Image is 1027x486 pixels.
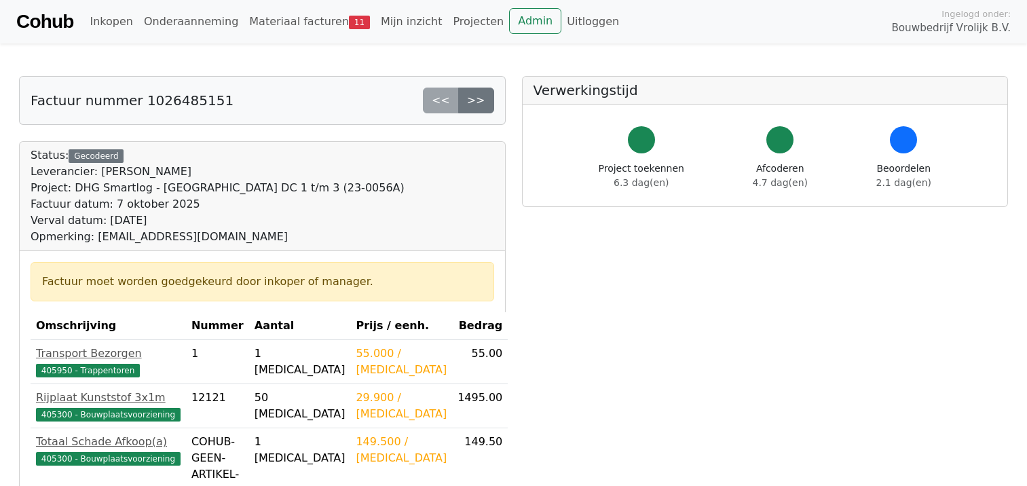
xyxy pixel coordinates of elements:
div: Totaal Schade Afkoop(a) [36,434,181,450]
a: Inkopen [84,8,138,35]
a: >> [458,88,494,113]
th: Nummer [186,312,249,340]
div: 29.900 / [MEDICAL_DATA] [356,390,447,422]
td: 1495.00 [452,384,508,428]
a: Cohub [16,5,73,38]
a: Transport Bezorgen405950 - Trappentoren [36,345,181,378]
h5: Verwerkingstijd [534,82,997,98]
div: Rijplaat Kunststof 3x1m [36,390,181,406]
a: Admin [509,8,561,34]
a: Totaal Schade Afkoop(a)405300 - Bouwplaatsvoorziening [36,434,181,466]
div: 1 [MEDICAL_DATA] [255,345,346,378]
div: Verval datum: [DATE] [31,212,405,229]
th: Omschrijving [31,312,186,340]
div: Beoordelen [876,162,931,190]
th: Aantal [249,312,351,340]
td: 1 [186,340,249,384]
span: Bouwbedrijf Vrolijk B.V. [891,20,1011,36]
div: Afcoderen [753,162,808,190]
span: 11 [349,16,370,29]
div: Factuur moet worden goedgekeurd door inkoper of manager. [42,274,483,290]
th: Bedrag [452,312,508,340]
div: Transport Bezorgen [36,345,181,362]
div: Project toekennen [599,162,684,190]
div: Leverancier: [PERSON_NAME] [31,164,405,180]
a: Onderaanneming [138,8,244,35]
span: 6.3 dag(en) [614,177,669,188]
div: Factuur datum: 7 oktober 2025 [31,196,405,212]
h5: Factuur nummer 1026485151 [31,92,234,109]
a: Uitloggen [561,8,624,35]
td: 55.00 [452,340,508,384]
div: 1 [MEDICAL_DATA] [255,434,346,466]
span: 4.7 dag(en) [753,177,808,188]
span: 405300 - Bouwplaatsvoorziening [36,452,181,466]
a: Projecten [447,8,509,35]
div: 55.000 / [MEDICAL_DATA] [356,345,447,378]
div: Opmerking: [EMAIL_ADDRESS][DOMAIN_NAME] [31,229,405,245]
span: 405950 - Trappentoren [36,364,140,377]
span: 2.1 dag(en) [876,177,931,188]
span: 405300 - Bouwplaatsvoorziening [36,408,181,422]
a: Mijn inzicht [375,8,448,35]
td: 12121 [186,384,249,428]
span: Ingelogd onder: [941,7,1011,20]
th: Prijs / eenh. [350,312,452,340]
a: Materiaal facturen11 [244,8,375,35]
div: 149.500 / [MEDICAL_DATA] [356,434,447,466]
div: Status: [31,147,405,245]
div: Project: DHG Smartlog - [GEOGRAPHIC_DATA] DC 1 t/m 3 (23-0056A) [31,180,405,196]
div: Gecodeerd [69,149,124,163]
a: Rijplaat Kunststof 3x1m405300 - Bouwplaatsvoorziening [36,390,181,422]
div: 50 [MEDICAL_DATA] [255,390,346,422]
